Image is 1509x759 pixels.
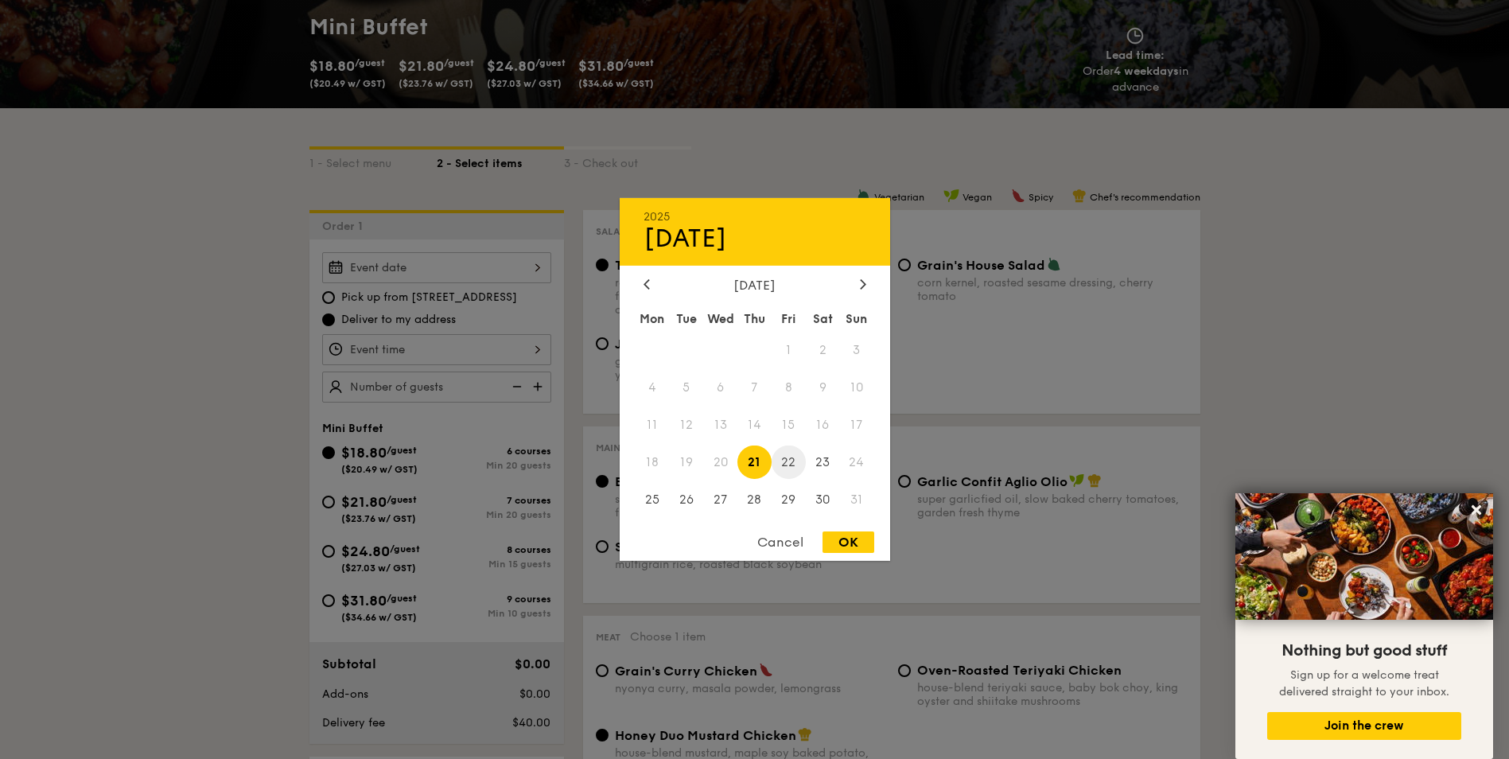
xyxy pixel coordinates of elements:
span: 10 [840,371,874,405]
div: [DATE] [644,278,866,293]
span: 11 [636,408,670,442]
span: 7 [737,371,772,405]
span: 9 [806,371,840,405]
span: 20 [703,445,737,479]
span: 1 [772,333,806,368]
span: 16 [806,408,840,442]
span: 17 [840,408,874,442]
div: OK [823,531,874,553]
span: 3 [840,333,874,368]
span: 23 [806,445,840,479]
span: 2 [806,333,840,368]
span: 13 [703,408,737,442]
div: Mon [636,305,670,333]
div: Tue [669,305,703,333]
span: 15 [772,408,806,442]
div: Wed [703,305,737,333]
span: 6 [703,371,737,405]
div: Cancel [741,531,819,553]
span: 14 [737,408,772,442]
div: Sun [840,305,874,333]
span: 5 [669,371,703,405]
span: Sign up for a welcome treat delivered straight to your inbox. [1279,668,1449,699]
span: 21 [737,445,772,479]
span: 19 [669,445,703,479]
span: 4 [636,371,670,405]
div: 2025 [644,210,866,224]
span: 12 [669,408,703,442]
span: 31 [840,482,874,516]
span: 28 [737,482,772,516]
div: Thu [737,305,772,333]
div: Sat [806,305,840,333]
button: Join the crew [1267,712,1461,740]
span: 26 [669,482,703,516]
img: DSC07876-Edit02-Large.jpeg [1235,493,1493,620]
span: 18 [636,445,670,479]
span: Nothing but good stuff [1281,641,1447,660]
div: Fri [772,305,806,333]
span: 22 [772,445,806,479]
span: 8 [772,371,806,405]
span: 25 [636,482,670,516]
span: 24 [840,445,874,479]
span: 29 [772,482,806,516]
div: [DATE] [644,224,866,254]
span: 27 [703,482,737,516]
button: Close [1464,497,1489,523]
span: 30 [806,482,840,516]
